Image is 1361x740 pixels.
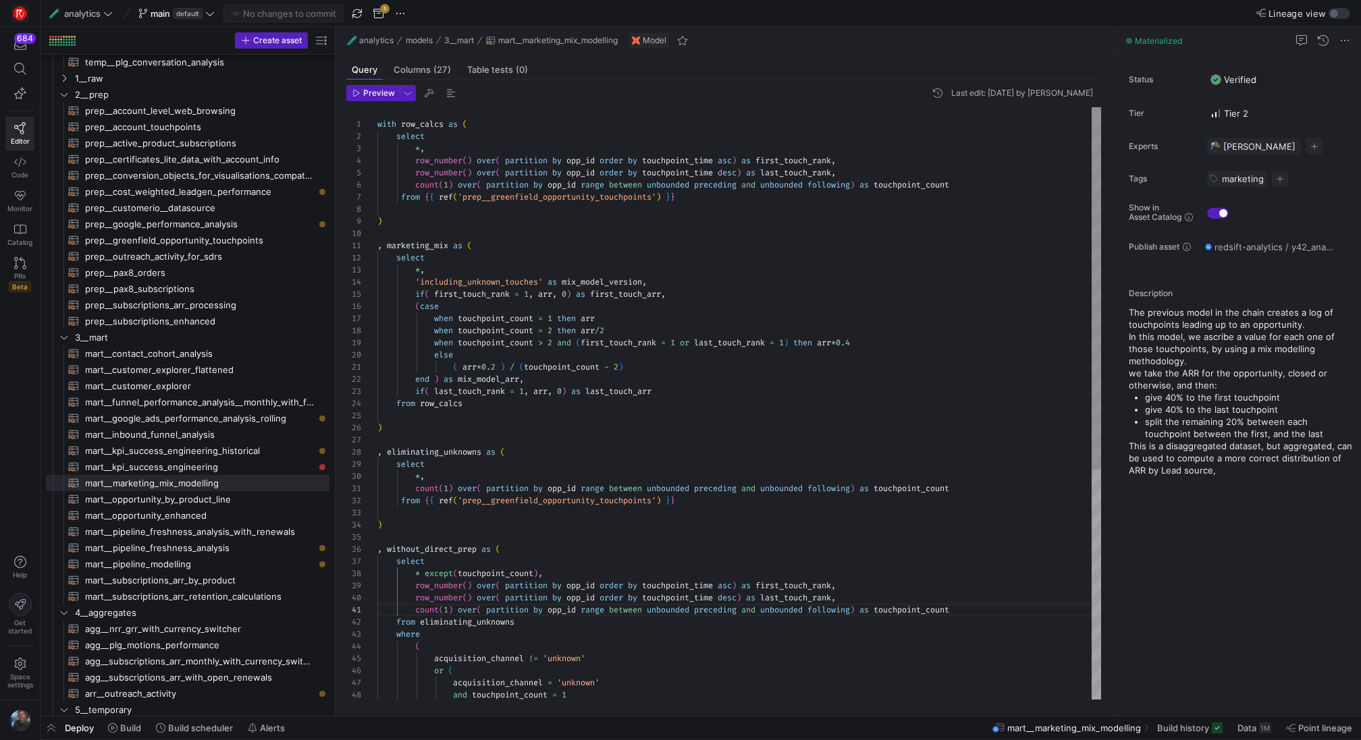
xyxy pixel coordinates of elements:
[46,443,329,459] a: mart__kpi_success_engineering_historical​​​​​​​​​​
[14,33,36,44] div: 684
[1129,75,1196,84] span: Status
[1215,241,1333,252] span: redsift-analytics / y42_analytics_main / mart__marketing_mix_modelling
[9,710,31,731] img: https://storage.googleapis.com/y42-prod-data-exchange/images/6IdsliWYEjCj6ExZYNtk9pMT8U8l8YHLguyz...
[661,289,666,300] span: ,
[850,179,855,190] span: )
[46,200,329,216] a: prep__customerio__datasource​​​​​​​​​​
[415,155,462,166] span: row_number
[760,179,803,190] span: unbounded
[46,426,329,443] a: mart__inbound_funnel_analysis​​​​​​​​​​
[260,722,285,733] span: Alerts
[85,411,314,426] span: mart__google_ads_performance_analysis_rolling​​​​​​​​​​
[1129,306,1356,331] p: The previous model in the chain creates a log of touchpoints leading up to an opportunity.
[46,297,329,313] div: Press SPACE to select this row.
[642,155,713,166] span: touchpoint_time
[377,240,382,251] span: ,
[8,619,32,635] span: Get started
[346,118,361,130] div: 1
[415,277,543,287] span: 'including_unknown_touches'
[467,240,472,251] span: (
[632,36,640,45] img: undefined
[85,152,314,167] span: prep__certificates_lite_data_with_account_info​​​​​​​​​​
[425,289,429,300] span: (
[344,32,397,49] button: 🧪analytics
[552,167,562,178] span: by
[253,36,302,45] span: Create asset
[741,155,751,166] span: as
[85,103,314,119] span: prep__account_level_web_browsing​​​​​​​​​​
[401,119,444,130] span: row_calcs
[64,8,101,19] span: analytics
[46,394,329,410] a: mart__funnel_performance_analysis__monthly_with_forecast​​​​​​​​​​
[85,136,314,151] span: prep__active_product_subscriptions​​​​​​​​​​
[1298,722,1352,733] span: Point lineage
[135,5,218,22] button: maindefault
[462,119,467,130] span: (
[548,313,552,324] span: 1
[46,669,329,685] a: agg__subscriptions_arr_with_open_renewals​​​​​​​​​​
[1157,722,1209,733] span: Build history
[1210,74,1221,85] img: Verified
[628,155,637,166] span: by
[85,557,314,572] span: mart__pipeline_modelling​​​​​​​​​​
[831,155,836,166] span: ,
[85,443,314,459] span: mart__kpi_success_engineering_historical​​​​​​​​​​
[102,716,147,739] button: Build
[46,653,329,669] a: agg__subscriptions_arr_monthly_with_currency_switcher​​​​​​​​​​
[581,313,595,324] span: arr
[1210,108,1221,119] img: Tier 2 - Important
[85,119,314,135] span: prep__account_touchpoints​​​​​​​​​​
[670,192,675,202] span: }
[5,150,34,184] a: Code
[352,65,377,74] span: Query
[656,192,661,202] span: )
[566,167,595,178] span: opp_id
[85,395,314,410] span: mart__funnel_performance_analysis__monthly_with_forecast​​​​​​​​​​
[415,289,425,300] span: if
[628,167,637,178] span: by
[235,32,308,49] button: Create asset
[85,249,314,264] span: prep__outreach_activity_for_sdrs​​​​​​​​​​
[477,179,481,190] span: (
[46,410,329,426] a: mart__google_ads_performance_analysis_rolling​​​​​​​​​​
[1135,36,1182,46] span: Materialized
[363,88,395,98] span: Preview
[85,459,314,475] span: mart__kpi_success_engineering​​​​​​​​​​
[387,240,448,251] span: marketing_mix
[46,135,329,151] div: Press SPACE to select this row.
[1129,109,1196,118] span: Tier
[444,36,474,45] span: 3__mart
[346,300,361,312] div: 16
[642,167,713,178] span: touchpoint_time
[642,277,647,287] span: ,
[951,88,1093,98] div: Last edit: [DATE] by [PERSON_NAME]
[643,36,666,45] span: Model
[46,54,329,70] div: Press SPACE to select this row.
[477,167,496,178] span: over
[548,325,552,336] span: 2
[666,192,670,202] span: }
[458,192,656,202] span: 'prep__greenfield_opportunity_touchpoints'
[85,346,314,362] span: mart__contact_cohort_analysis​​​​​​​​​​
[46,540,329,556] a: mart__pipeline_freshness_analysis​​​​​​​​​​
[467,65,528,74] span: Table tests
[85,670,314,685] span: agg__subscriptions_arr_with_open_renewals​​​​​​​​​​
[5,706,34,735] button: https://storage.googleapis.com/y42-prod-data-exchange/images/6IdsliWYEjCj6ExZYNtk9pMT8U8l8YHLguyz...
[46,216,329,232] a: prep__google_performance_analysis​​​​​​​​​​
[453,240,462,251] span: as
[5,550,34,585] button: Help
[46,313,329,329] div: Press SPACE to select this row.
[346,312,361,324] div: 17
[46,507,329,523] a: mart__opportunity_enhanced​​​​​​​​​​
[467,155,472,166] span: )
[415,179,439,190] span: count
[75,71,327,86] span: 1__raw
[85,621,314,637] span: agg__nrr_grr_with_currency_switcher​​​​​​​​​​
[533,179,543,190] span: by
[5,588,34,640] button: Getstarted
[46,556,329,572] a: mart__pipeline_modelling​​​​​​​​​​
[85,476,314,491] span: mart__marketing_mix_modelling​​​​​​​​​​
[402,32,436,49] button: models
[9,281,31,292] span: Beta
[346,191,361,203] div: 7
